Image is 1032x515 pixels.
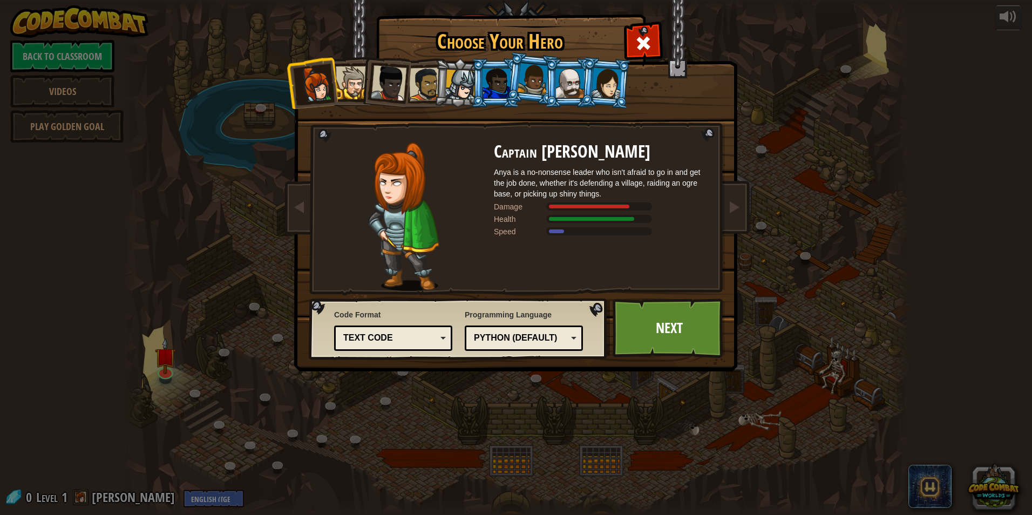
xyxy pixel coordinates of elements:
[494,167,710,199] div: Anya is a no-nonsense leader who isn't afraid to go in and get the job done, whether it's defendi...
[378,30,621,53] h1: Choose Your Hero
[494,214,710,225] div: Gains 140% of listed Warrior armor health.
[471,58,520,107] li: Gordon the Stalwart
[397,58,447,108] li: Alejandro the Duelist
[494,214,548,225] div: Health
[494,226,548,237] div: Speed
[613,299,725,358] a: Next
[334,309,452,320] span: Code Format
[494,143,710,161] h2: Captain [PERSON_NAME]
[505,52,559,106] li: Arryn Stonewall
[359,55,412,107] li: Lady Ida Justheart
[580,57,632,109] li: Illia Shieldsmith
[474,332,567,344] div: Python (Default)
[494,201,710,212] div: Deals 120% of listed Warrior weapon damage.
[545,58,593,107] li: Okar Stompfoot
[309,299,610,360] img: language-selector-background.png
[494,201,548,212] div: Damage
[465,309,583,320] span: Programming Language
[368,143,439,291] img: captain-pose.png
[286,56,338,109] li: Captain Anya Weston
[433,57,485,109] li: Hattori Hanzō
[494,226,710,237] div: Moves at 6 meters per second.
[324,57,373,106] li: Sir Tharin Thunderfist
[343,332,437,344] div: Text code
